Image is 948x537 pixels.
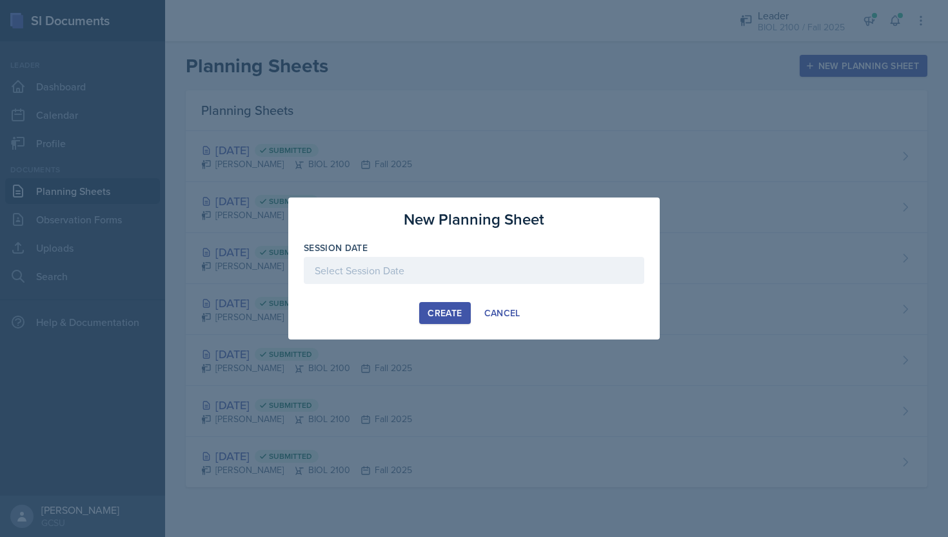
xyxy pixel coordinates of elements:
[476,302,529,324] button: Cancel
[484,308,520,318] div: Cancel
[404,208,544,231] h3: New Planning Sheet
[419,302,470,324] button: Create
[304,241,368,254] label: Session Date
[428,308,462,318] div: Create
